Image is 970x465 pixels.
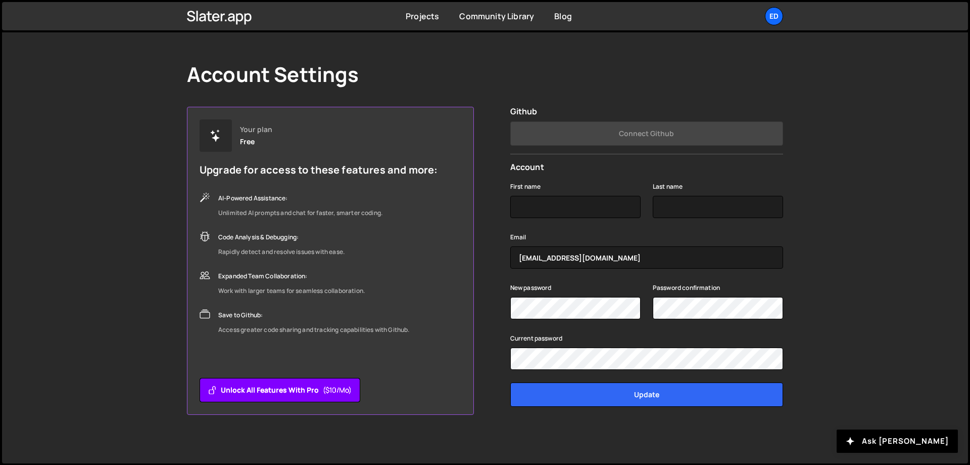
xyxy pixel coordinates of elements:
label: Password confirmation [653,283,720,293]
a: Community Library [459,11,534,22]
div: Free [240,138,255,146]
h2: Account [510,162,783,172]
div: Expanded Team Collaboration: [218,270,365,282]
div: Your plan [240,125,272,134]
div: Code Analysis & Debugging: [218,231,345,243]
button: Connect Github [510,121,783,146]
div: Save to Github: [218,309,410,321]
h1: Account Settings [187,62,359,87]
label: Current password [510,333,563,344]
a: Blog [554,11,572,22]
h2: Github [510,107,783,116]
input: Update [510,383,783,407]
a: Projects [406,11,439,22]
label: New password [510,283,552,293]
label: Last name [653,182,683,192]
div: Rapidly detect and resolve issues with ease. [218,246,345,258]
label: First name [510,182,541,192]
button: Ask [PERSON_NAME] [837,430,958,453]
span: ($10/mo) [323,385,352,395]
div: Unlimited AI prompts and chat for faster, smarter coding. [218,207,382,219]
label: Email [510,232,526,242]
button: Unlock all features with Pro($10/mo) [200,378,360,402]
div: Work with larger teams for seamless collaboration. [218,285,365,297]
h5: Upgrade for access to these features and more: [200,164,438,176]
div: Access greater code sharing and tracking capabilities with Github. [218,324,410,336]
div: AI-Powered Assistance: [218,192,382,204]
a: Ed [765,7,783,25]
